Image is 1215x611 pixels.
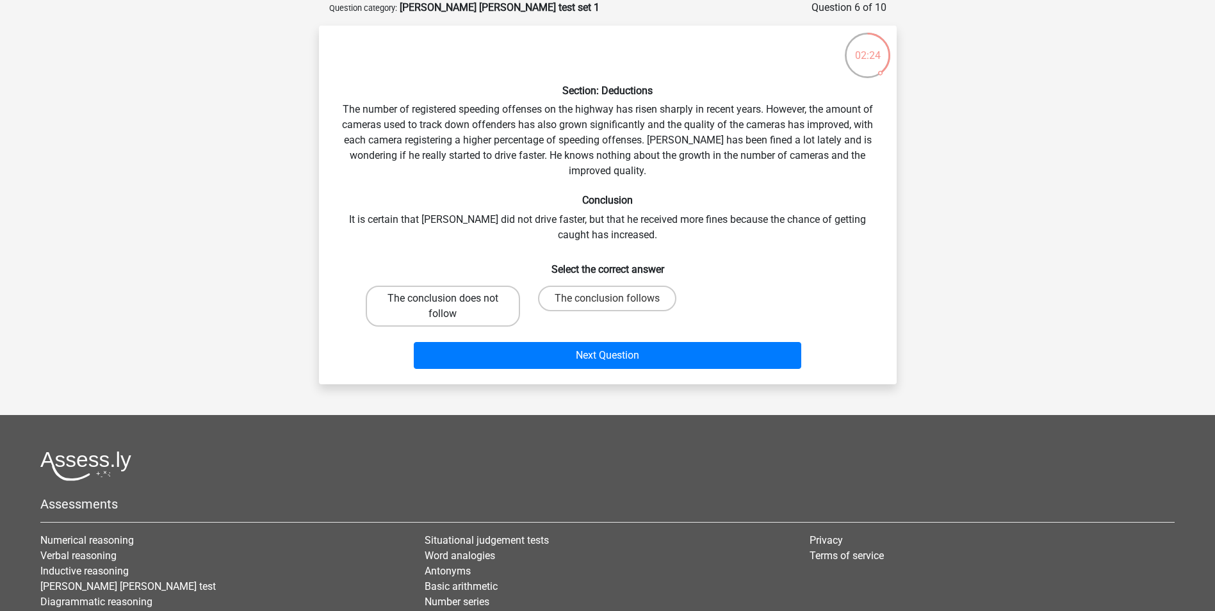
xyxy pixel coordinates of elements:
div: The number of registered speeding offenses on the highway has risen sharply in recent years. Howe... [324,36,892,374]
small: Question category: [329,3,397,13]
a: Diagrammatic reasoning [40,596,152,608]
a: Inductive reasoning [40,565,129,577]
a: [PERSON_NAME] [PERSON_NAME] test [40,580,216,592]
button: Next Question [414,342,801,369]
a: Number series [425,596,489,608]
strong: [PERSON_NAME] [PERSON_NAME] test set 1 [400,1,599,13]
a: Terms of service [810,550,884,562]
a: Basic arithmetic [425,580,498,592]
label: The conclusion does not follow [366,286,520,327]
h5: Assessments [40,496,1175,512]
a: Situational judgement tests [425,534,549,546]
a: Numerical reasoning [40,534,134,546]
a: Verbal reasoning [40,550,117,562]
label: The conclusion follows [538,286,676,311]
a: Privacy [810,534,843,546]
a: Antonyms [425,565,471,577]
h6: Select the correct answer [339,253,876,275]
img: Assessly logo [40,451,131,481]
div: 02:24 [844,31,892,63]
h6: Section: Deductions [339,85,876,97]
h6: Conclusion [339,194,876,206]
a: Word analogies [425,550,495,562]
